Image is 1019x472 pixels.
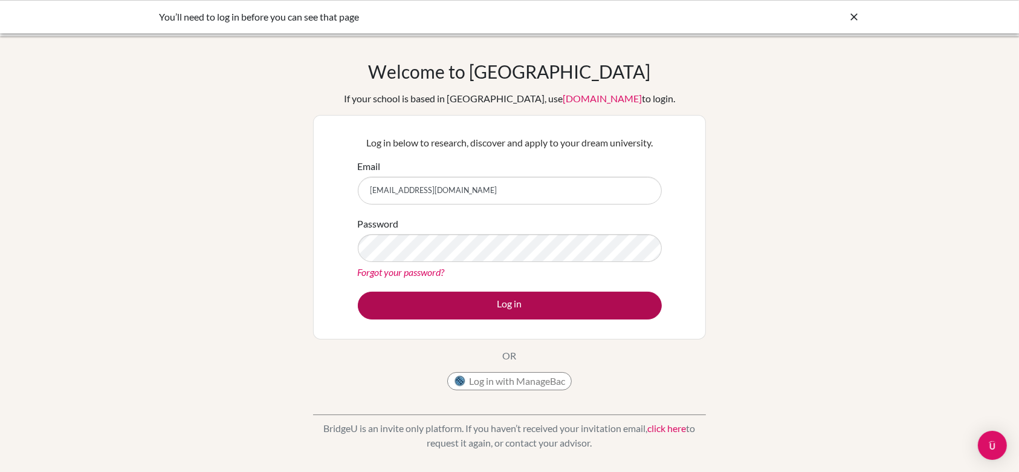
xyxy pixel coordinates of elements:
[358,266,445,278] a: Forgot your password?
[369,61,651,82] h1: Welcome to [GEOGRAPHIC_DATA]
[358,217,399,231] label: Password
[358,136,662,150] p: Log in below to research, discover and apply to your dream university.
[978,431,1007,460] div: Open Intercom Messenger
[503,349,517,363] p: OR
[648,422,687,434] a: click here
[358,292,662,320] button: Log in
[358,159,381,174] label: Email
[159,10,679,24] div: You’ll need to log in before you can see that page
[563,93,642,104] a: [DOMAIN_NAME]
[344,91,675,106] div: If your school is based in [GEOGRAPHIC_DATA], use to login.
[313,421,706,450] p: BridgeU is an invite only platform. If you haven’t received your invitation email, to request it ...
[447,372,572,390] button: Log in with ManageBac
